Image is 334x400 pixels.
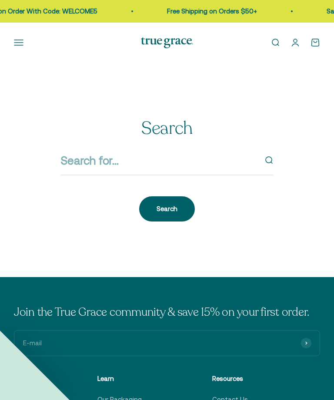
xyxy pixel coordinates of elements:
[97,374,170,384] p: Learn
[167,7,257,15] a: Free Shipping on Orders $50+
[60,152,257,170] input: Search
[14,305,320,320] p: Join the True Grace community & save 15% on your first order.
[139,196,195,221] button: Search
[141,119,193,138] h1: Search
[212,374,264,384] p: Resources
